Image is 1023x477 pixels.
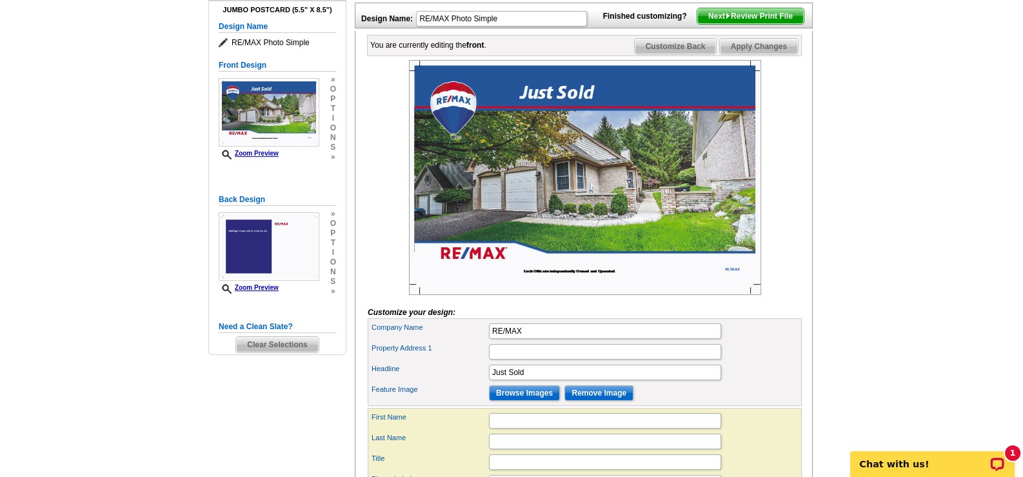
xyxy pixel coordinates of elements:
span: t [330,238,336,248]
img: Z18905748_00001_1.jpg [219,78,319,147]
i: Customize your design: [368,308,455,317]
label: Company Name [372,322,488,333]
span: » [330,75,336,85]
span: n [330,267,336,277]
h5: Back Design [219,194,336,206]
label: Headline [372,363,488,374]
span: Customize Back [635,39,717,54]
strong: Finished customizing? [603,12,695,21]
a: Zoom Preview [219,150,279,157]
label: Last Name [372,432,488,443]
span: i [330,248,336,258]
span: o [330,123,336,133]
span: » [330,287,336,296]
label: First Name [372,412,488,423]
span: n [330,133,336,143]
input: Browse Images [489,385,560,401]
img: Z18905748_00001_1.jpg [409,60,761,295]
span: p [330,94,336,104]
a: Zoom Preview [219,284,279,291]
b: front [466,41,484,50]
span: i [330,114,336,123]
label: Feature Image [372,384,488,395]
span: Clear Selections [236,337,318,352]
span: p [330,228,336,238]
span: o [330,85,336,94]
span: o [330,219,336,228]
span: Next Review Print File [697,8,804,24]
h5: Front Design [219,59,336,72]
iframe: LiveChat chat widget [842,436,1023,477]
span: Apply Changes [720,39,798,54]
strong: Design Name: [361,14,413,23]
span: » [330,152,336,162]
span: o [330,258,336,267]
h5: Design Name [219,21,336,33]
label: Title [372,453,488,464]
h4: Jumbo Postcard (5.5" x 8.5") [219,6,336,14]
input: Remove Image [564,385,633,401]
span: » [330,209,336,219]
span: s [330,143,336,152]
span: RE/MAX Photo Simple [219,36,336,49]
div: You are currently editing the . [370,39,486,51]
img: button-next-arrow-white.png [725,13,731,19]
h5: Need a Clean Slate? [219,321,336,333]
img: Z18905748_00001_2.jpg [219,212,319,281]
label: Property Address 1 [372,343,488,354]
span: t [330,104,336,114]
span: s [330,277,336,287]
